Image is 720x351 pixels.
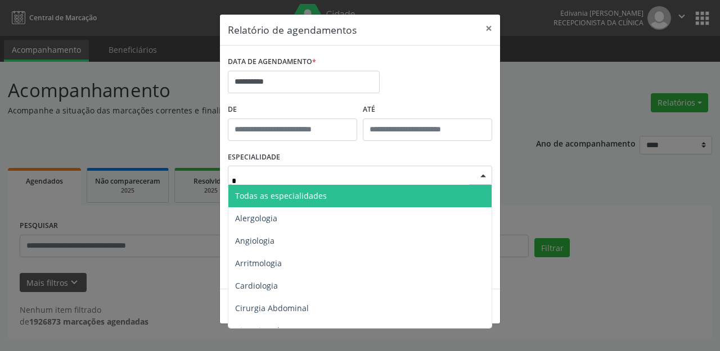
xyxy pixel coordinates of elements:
[235,190,327,201] span: Todas as especialidades
[363,101,492,118] label: ATÉ
[235,280,278,291] span: Cardiologia
[228,22,357,37] h5: Relatório de agendamentos
[235,325,334,336] span: Cirurgia Cabeça e Pescoço
[228,149,280,166] label: ESPECIALIDADE
[235,213,277,224] span: Alergologia
[228,101,357,118] label: De
[235,235,274,246] span: Angiologia
[228,53,316,71] label: DATA DE AGENDAMENTO
[235,258,282,268] span: Arritmologia
[478,15,500,42] button: Close
[235,303,309,313] span: Cirurgia Abdominal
